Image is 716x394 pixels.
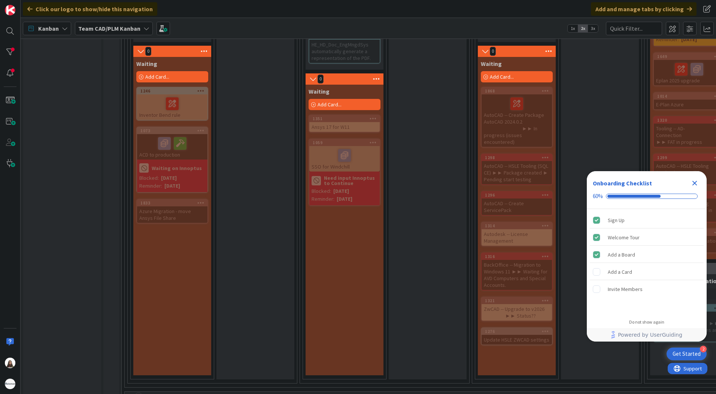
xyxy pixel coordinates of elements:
[608,250,635,259] div: Add a Board
[482,253,552,260] div: 1316
[608,233,640,242] div: Welcome Tour
[309,139,380,146] div: 1059
[590,212,704,228] div: Sign Up is complete.
[587,209,707,314] div: Checklist items
[673,350,701,358] div: Get Started
[136,60,157,67] span: Waiting
[587,328,707,342] div: Footer
[485,193,552,198] div: 1296
[485,88,552,94] div: 1868
[140,200,207,206] div: 1833
[485,298,552,303] div: 1321
[482,154,552,161] div: 1298
[137,127,207,134] div: 1073
[591,2,697,16] div: Add and manage tabs by clicking
[313,140,380,145] div: 1059
[593,193,603,200] div: 60%
[309,115,380,132] div: 1351Ansys 17 for W11
[137,127,207,160] div: 1073ACD to production
[5,379,15,389] img: avatar
[482,222,552,246] div: 1314Autodesk -- License Management
[312,187,331,195] div: Blocked:
[482,297,552,304] div: 1321
[590,246,704,263] div: Add a Board is complete.
[5,5,15,15] img: Visit kanbanzone.com
[482,253,552,290] div: 1316BackOffice -- Migration to Windows 11 ►► Waiting for AVD Computers and Special Accounts.
[139,174,159,182] div: Blocked:
[629,319,664,325] div: Do not show again
[140,88,207,94] div: 1246
[590,229,704,246] div: Welcome Tour is complete.
[23,2,157,16] div: Click our logo to show/hide this navigation
[482,94,552,147] div: AutoCAD -- Create Package AutoCAD 2024.0.2 ►► In progress (issues encountered)
[482,88,552,94] div: 1868
[139,182,162,190] div: Reminder:
[482,198,552,215] div: AutoCAD -- Create ServicePack
[318,75,324,84] span: 0
[78,25,140,32] b: Team CAD/PLM Kanban
[309,139,380,172] div: 1059SSO for Windchill
[608,267,632,276] div: Add a Card
[490,73,514,80] span: Add Card...
[482,335,552,345] div: Update HSLE ZWCAD settings
[16,1,34,10] span: Support
[137,88,207,120] div: 1246Inventor Bend rule
[590,281,704,297] div: Invite Members is incomplete.
[608,216,625,225] div: Sign Up
[309,88,330,95] span: Waiting
[333,187,349,195] div: [DATE]
[590,264,704,280] div: Add a Card is incomplete.
[681,36,697,43] div: [DATE]
[309,40,380,63] div: HE_HD_Doc_EngMngdSys automatically generate a representation of the PDF.
[482,304,552,321] div: ZwCAD -- Upgrade to v2026 ►► Status??
[481,60,502,67] span: Waiting
[606,22,662,35] input: Quick Filter...
[309,122,380,132] div: Ansys 17 for W11
[482,229,552,246] div: Autodesk -- License Management
[482,154,552,184] div: 1298AutoCAD -- HSLE Tooling (SQL CE) ►► Package created ► Pending start testing
[161,174,177,182] div: [DATE]
[482,192,552,215] div: 1296AutoCAD -- Create ServicePack
[593,179,652,188] div: Onboarding Checklist
[337,195,352,203] div: [DATE]
[145,47,151,56] span: 0
[667,348,707,360] div: Open Get Started checklist, remaining modules: 2
[164,182,180,190] div: [DATE]
[482,161,552,184] div: AutoCAD -- HSLE Tooling (SQL CE) ►► Package created ► Pending start testing
[482,297,552,321] div: 1321ZwCAD -- Upgrade to v2026 ►► Status??
[38,24,59,33] span: Kanban
[568,25,578,32] span: 1x
[482,260,552,290] div: BackOffice -- Migration to Windows 11 ►► Waiting for AVD Computers and Special Accounts.
[485,254,552,259] div: 1316
[578,25,588,32] span: 2x
[312,195,334,203] div: Reminder:
[137,94,207,120] div: Inventor Bend rule
[318,101,342,108] span: Add Card...
[309,33,380,63] div: 1813HE_HD_Doc_EngMngdSys automatically generate a representation of the PDF.
[587,171,707,342] div: Checklist Container
[137,206,207,223] div: Azure Migration - move Ansys File Share
[689,177,701,189] div: Close Checklist
[309,115,380,122] div: 1351
[482,222,552,229] div: 1314
[593,193,701,200] div: Checklist progress: 60%
[490,47,496,56] span: 0
[700,346,707,352] div: 2
[608,285,643,294] div: Invite Members
[482,192,552,198] div: 1296
[591,328,703,342] a: Powered by UserGuiding
[313,116,380,121] div: 1351
[309,146,380,172] div: SSO for Windchill
[137,88,207,94] div: 1246
[482,328,552,335] div: 1276
[588,25,598,32] span: 3x
[485,155,552,160] div: 1298
[656,36,679,43] div: Reminder:
[485,223,552,228] div: 1314
[324,175,377,186] b: Need input Innoptus to Continue
[485,329,552,334] div: 1276
[482,88,552,147] div: 1868AutoCAD -- Create Package AutoCAD 2024.0.2 ►► In progress (issues encountered)
[140,128,207,133] div: 1073
[137,134,207,160] div: ACD to production
[145,73,169,80] span: Add Card...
